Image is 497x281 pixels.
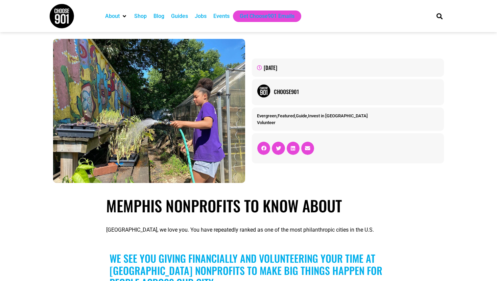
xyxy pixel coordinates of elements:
a: About [105,12,120,20]
a: Shop [134,12,147,20]
div: Share on twitter [272,142,285,155]
a: Events [213,12,230,20]
div: Share on facebook [257,142,270,155]
a: Invest in [GEOGRAPHIC_DATA] [308,113,368,118]
a: Get Choose901 Emails [240,12,294,20]
a: Guides [171,12,188,20]
div: About [102,10,131,22]
div: Share on email [301,142,314,155]
span: , , , [257,113,368,118]
a: Featured [278,113,295,118]
time: [DATE] [264,64,277,72]
div: Search [434,10,445,22]
img: Picture of Choose901 [257,84,270,98]
p: [GEOGRAPHIC_DATA], we love you. You have repeatedly ranked as one of the most philanthropic citie... [106,226,391,234]
a: Volunteer [257,120,276,125]
a: Evergreen [257,113,277,118]
a: Blog [153,12,164,20]
a: Jobs [195,12,207,20]
h1: Memphis Nonprofits to Know About [106,196,391,215]
nav: Main nav [102,10,425,22]
a: Guide [296,113,307,118]
div: Share on linkedin [287,142,300,155]
a: Choose901 [274,88,439,96]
